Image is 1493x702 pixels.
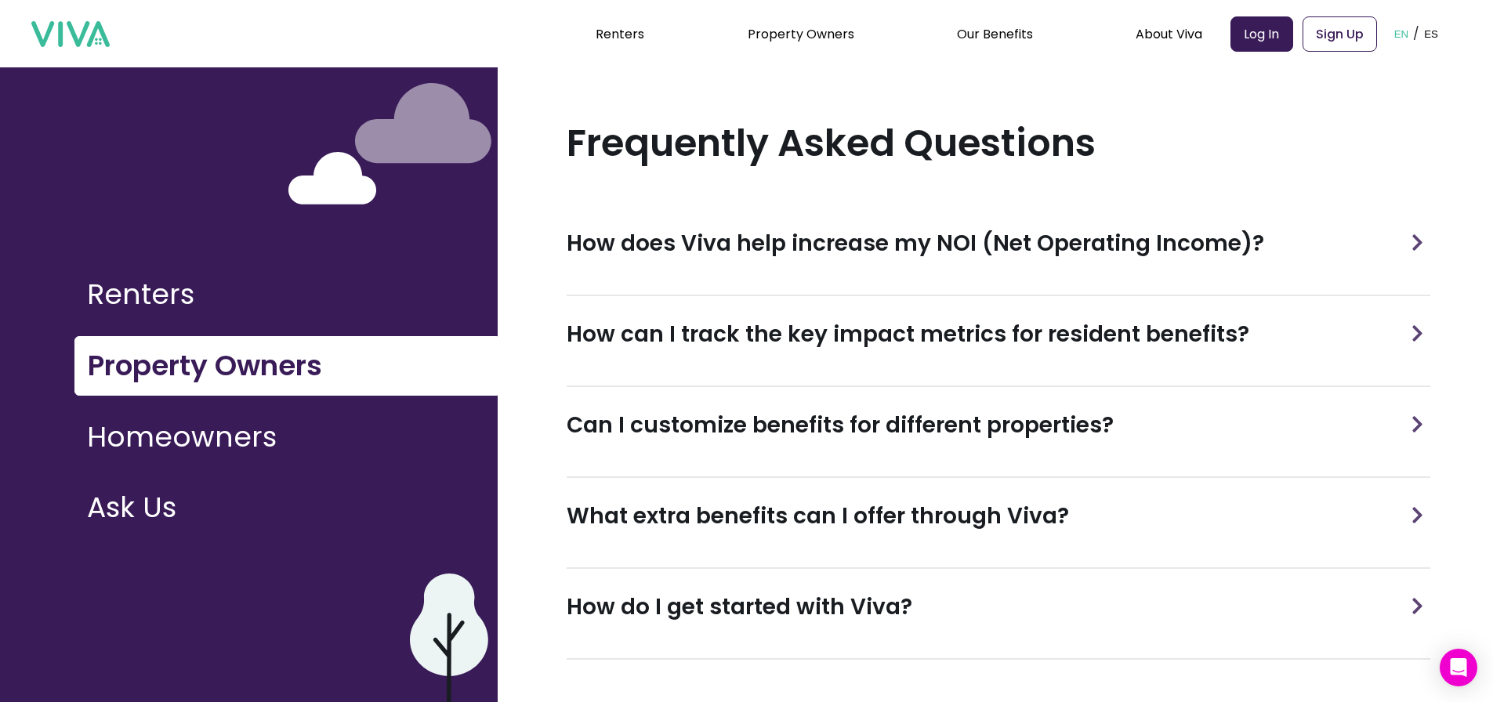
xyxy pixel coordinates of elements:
h3: What extra benefits can I offer through Viva? [567,500,1069,533]
a: Log In [1230,16,1293,52]
div: Can I customize benefits for different properties?arrow for minimizing [567,387,1430,464]
div: How does Viva help increase my NOI (Net Operating Income)?arrow for minimizing [567,205,1430,282]
img: arrow for minimizing [1406,234,1429,251]
button: EN [1390,9,1414,58]
img: arrow for minimizing [1406,325,1429,342]
a: Ask Us [74,479,498,549]
div: Our Benefits [957,14,1033,53]
h3: How can I track the key impact metrics for resident benefits? [567,318,1249,351]
a: Property Owners [748,25,854,43]
button: Ask Us [74,479,498,537]
div: How can I track the key impact metrics for resident benefits?arrow for minimizing [567,296,1430,373]
p: / [1413,22,1419,45]
a: Renters [74,266,498,336]
div: About Viva [1136,14,1202,53]
img: purple cloud [355,83,491,164]
h3: Can I customize benefits for different properties? [567,409,1114,442]
img: arrow for minimizing [1406,507,1429,523]
h3: How does Viva help increase my NOI (Net Operating Income)? [567,227,1264,260]
img: white cloud [288,152,377,204]
div: Open Intercom Messenger [1440,649,1477,686]
a: Sign Up [1303,16,1377,52]
img: arrow for minimizing [1406,416,1429,432]
a: Property Owners [74,336,498,408]
div: How do I get started with Viva?arrow for minimizing [567,569,1430,646]
button: Property Owners [74,336,498,396]
div: What extra benefits can I offer through Viva?arrow for minimizing [567,478,1430,555]
img: viva [31,21,110,48]
a: Renters [596,25,644,43]
img: arrow for minimizing [1406,598,1429,614]
button: Homeowners [74,408,498,466]
a: Homeowners [74,408,498,479]
button: Renters [74,266,498,324]
button: ES [1419,9,1443,58]
h1: Frequently Asked Questions [567,119,1430,168]
h3: How do I get started with Viva? [567,591,912,624]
